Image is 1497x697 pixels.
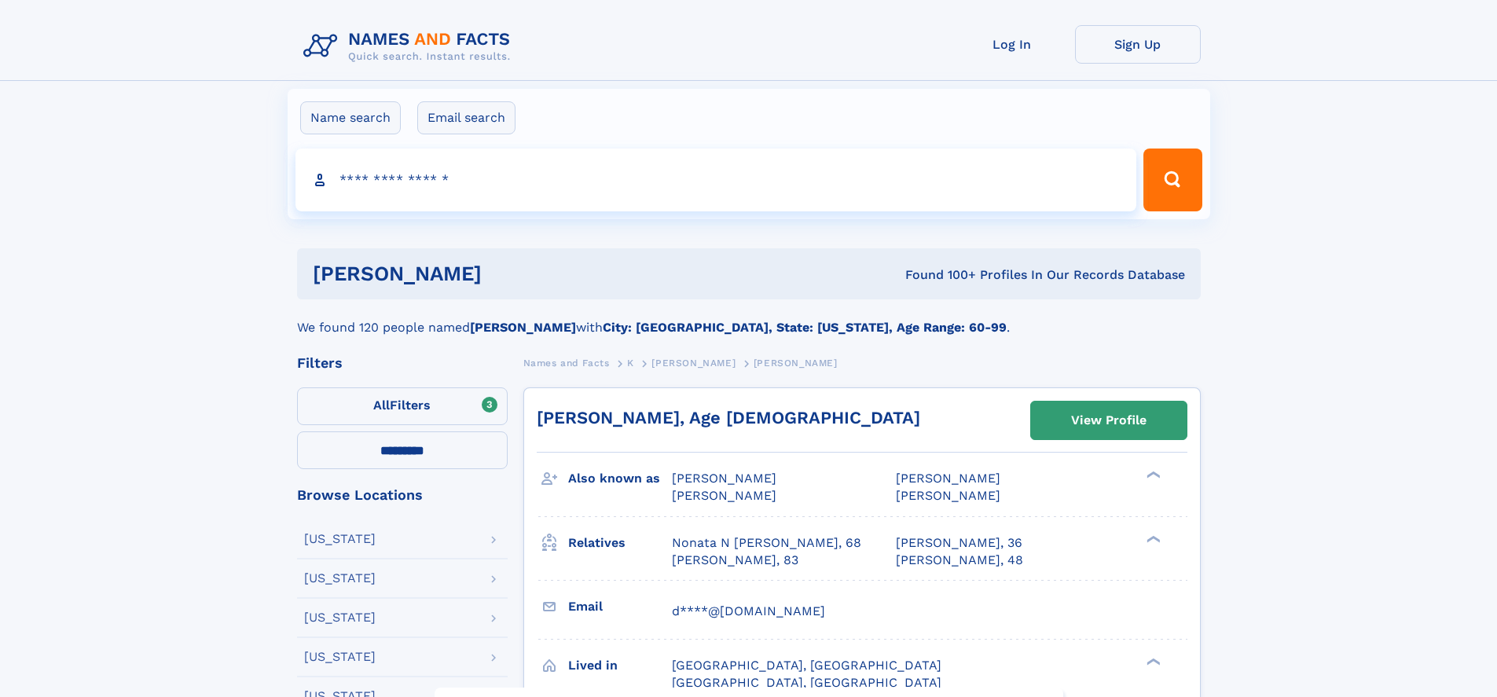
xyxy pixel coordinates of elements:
[568,530,672,556] h3: Relatives
[672,471,776,486] span: [PERSON_NAME]
[651,358,736,369] span: [PERSON_NAME]
[304,651,376,663] div: [US_STATE]
[300,101,401,134] label: Name search
[1143,470,1161,480] div: ❯
[568,465,672,492] h3: Also known as
[693,266,1185,284] div: Found 100+ Profiles In Our Records Database
[304,611,376,624] div: [US_STATE]
[295,149,1137,211] input: search input
[754,358,838,369] span: [PERSON_NAME]
[568,652,672,679] h3: Lived in
[627,358,634,369] span: K
[896,488,1000,503] span: [PERSON_NAME]
[523,353,610,372] a: Names and Facts
[672,488,776,503] span: [PERSON_NAME]
[603,320,1007,335] b: City: [GEOGRAPHIC_DATA], State: [US_STATE], Age Range: 60-99
[1071,402,1147,438] div: View Profile
[1031,402,1187,439] a: View Profile
[1143,149,1202,211] button: Search Button
[297,299,1201,337] div: We found 120 people named with .
[896,552,1023,569] a: [PERSON_NAME], 48
[1143,534,1161,544] div: ❯
[1075,25,1201,64] a: Sign Up
[1143,656,1161,666] div: ❯
[568,593,672,620] h3: Email
[537,408,920,427] a: [PERSON_NAME], Age [DEMOGRAPHIC_DATA]
[313,264,694,284] h1: [PERSON_NAME]
[304,533,376,545] div: [US_STATE]
[672,658,941,673] span: [GEOGRAPHIC_DATA], [GEOGRAPHIC_DATA]
[297,25,523,68] img: Logo Names and Facts
[896,534,1022,552] a: [PERSON_NAME], 36
[297,356,508,370] div: Filters
[651,353,736,372] a: [PERSON_NAME]
[896,471,1000,486] span: [PERSON_NAME]
[672,552,798,569] a: [PERSON_NAME], 83
[373,398,390,413] span: All
[304,572,376,585] div: [US_STATE]
[672,675,941,690] span: [GEOGRAPHIC_DATA], [GEOGRAPHIC_DATA]
[297,488,508,502] div: Browse Locations
[949,25,1075,64] a: Log In
[627,353,634,372] a: K
[672,534,861,552] a: Nonata N [PERSON_NAME], 68
[470,320,576,335] b: [PERSON_NAME]
[417,101,516,134] label: Email search
[297,387,508,425] label: Filters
